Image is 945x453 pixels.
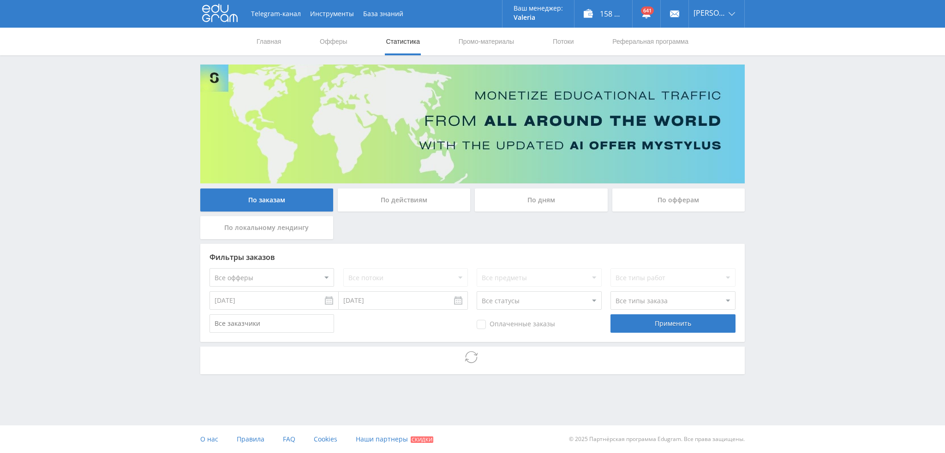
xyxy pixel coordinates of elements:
div: По заказам [200,188,333,212]
span: Cookies [314,435,337,443]
span: Правила [237,435,264,443]
span: Скидки [411,436,433,443]
div: По офферам [612,188,745,212]
input: Все заказчики [209,314,334,333]
p: Valeria [514,14,563,21]
a: Cookies [314,425,337,453]
a: Главная [256,28,282,55]
div: По действиям [338,188,471,212]
a: О нас [200,425,218,453]
a: Правила [237,425,264,453]
span: [PERSON_NAME] [694,9,726,17]
div: Фильтры заказов [209,253,736,261]
div: © 2025 Партнёрская программа Edugram. Все права защищены. [477,425,745,453]
div: По дням [475,188,608,212]
div: По локальному лендингу [200,216,333,239]
span: Оплаченные заказы [477,320,555,329]
a: FAQ [283,425,295,453]
a: Реферальная программа [611,28,689,55]
a: Офферы [319,28,348,55]
span: О нас [200,435,218,443]
a: Промо-материалы [458,28,515,55]
p: Ваш менеджер: [514,5,563,12]
div: Применить [610,314,735,333]
a: Потоки [552,28,575,55]
a: Статистика [385,28,421,55]
span: FAQ [283,435,295,443]
img: Banner [200,65,745,183]
span: Наши партнеры [356,435,408,443]
a: Наши партнеры Скидки [356,425,433,453]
